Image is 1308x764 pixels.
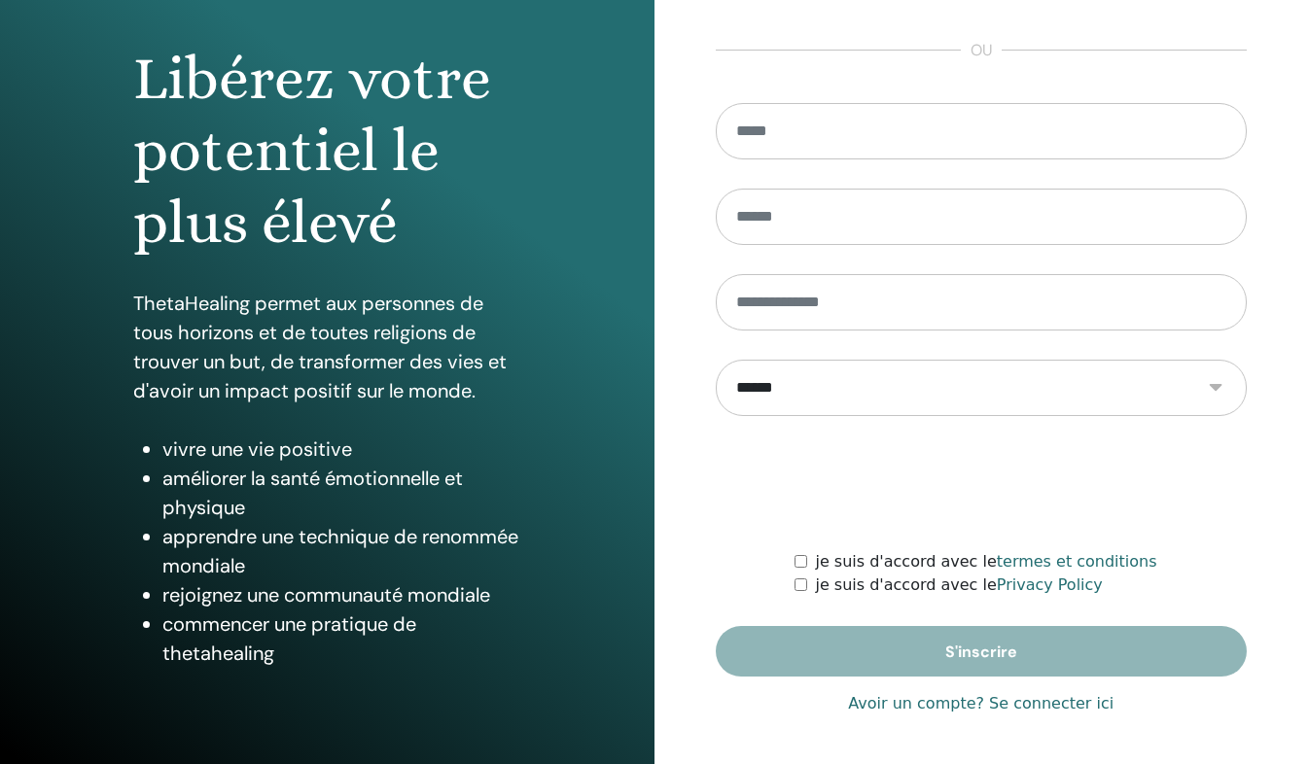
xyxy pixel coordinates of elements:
a: Privacy Policy [997,575,1103,594]
p: ThetaHealing permet aux personnes de tous horizons et de toutes religions de trouver un but, de t... [133,289,520,405]
a: Avoir un compte? Se connecter ici [848,692,1114,715]
li: commencer une pratique de thetahealing [162,609,520,668]
label: je suis d'accord avec le [815,550,1156,573]
iframe: reCAPTCHA [833,445,1129,521]
a: termes et conditions [997,552,1157,571]
li: vivre une vie positive [162,434,520,464]
h1: Libérez votre potentiel le plus élevé [133,43,520,260]
label: je suis d'accord avec le [815,573,1102,597]
li: apprendre une technique de renommée mondiale [162,522,520,580]
span: ou [961,39,1002,62]
li: améliorer la santé émotionnelle et physique [162,464,520,522]
li: rejoignez une communauté mondiale [162,580,520,609]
